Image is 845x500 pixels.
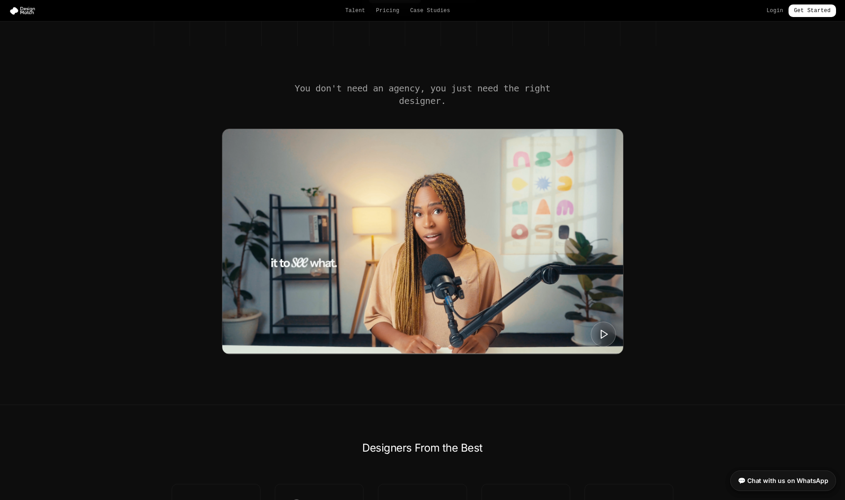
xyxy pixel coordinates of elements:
a: Pricing [376,7,399,14]
a: Get Started [789,4,836,17]
img: Digital Product Design Match [222,129,623,354]
a: Login [767,7,783,14]
a: Case Studies [410,7,450,14]
a: Talent [345,7,365,14]
h2: Designers From the Best [172,441,674,455]
img: Design Match [9,6,39,15]
h2: You don't need an agency, you just need the right designer. [294,82,552,107]
a: 💬 Chat with us on WhatsApp [730,470,836,491]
